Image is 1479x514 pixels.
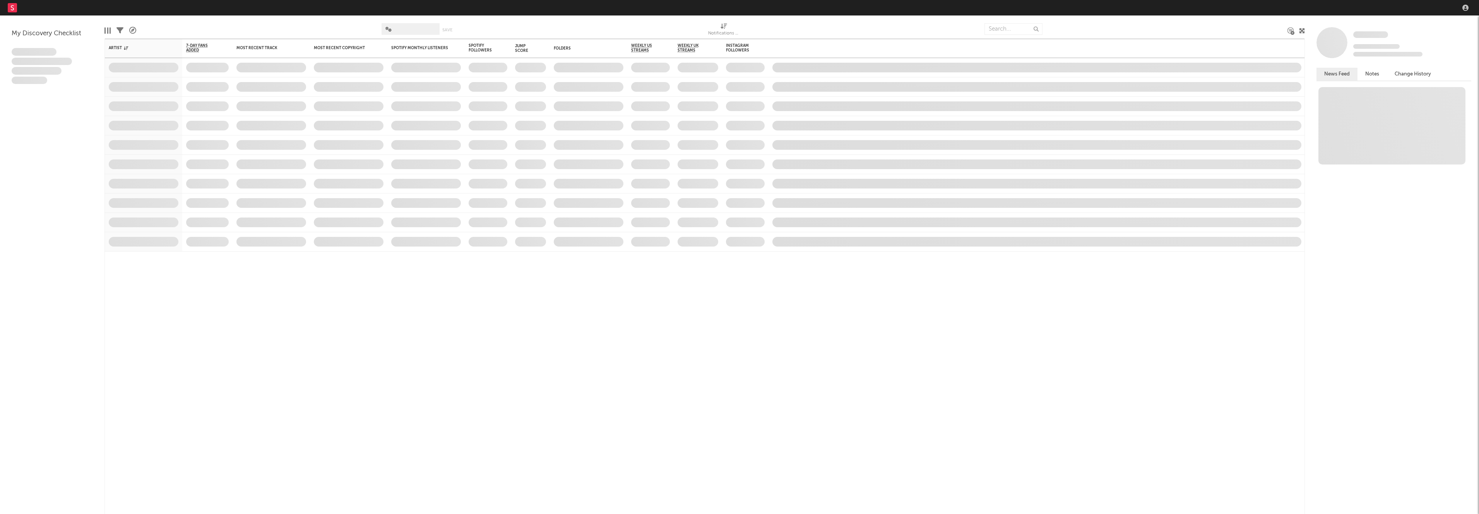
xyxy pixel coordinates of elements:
[12,29,93,38] div: My Discovery Checklist
[1353,44,1400,49] span: Tracking Since: [DATE]
[12,77,47,84] span: Aliquam viverra
[1353,52,1423,57] span: 0 fans last week
[104,19,111,42] div: Edit Columns
[1357,68,1387,81] button: Notes
[442,28,452,32] button: Save
[109,46,167,50] div: Artist
[116,19,123,42] div: Filters
[129,19,136,42] div: A&R Pipeline
[515,44,534,53] div: Jump Score
[12,58,72,65] span: Integer aliquet in purus et
[726,43,753,53] div: Instagram Followers
[1387,68,1439,81] button: Change History
[1316,68,1357,81] button: News Feed
[314,46,372,50] div: Most Recent Copyright
[708,19,739,42] div: Notifications (Artist)
[631,43,658,53] span: Weekly US Streams
[391,46,449,50] div: Spotify Monthly Listeners
[236,46,294,50] div: Most Recent Track
[12,48,56,56] span: Lorem ipsum dolor
[1353,31,1388,38] span: Some Artist
[469,43,496,53] div: Spotify Followers
[554,46,612,51] div: Folders
[186,43,217,53] span: 7-Day Fans Added
[984,23,1042,35] input: Search...
[708,29,739,38] div: Notifications (Artist)
[678,43,707,53] span: Weekly UK Streams
[1353,31,1388,39] a: Some Artist
[12,67,62,75] span: Praesent ac interdum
